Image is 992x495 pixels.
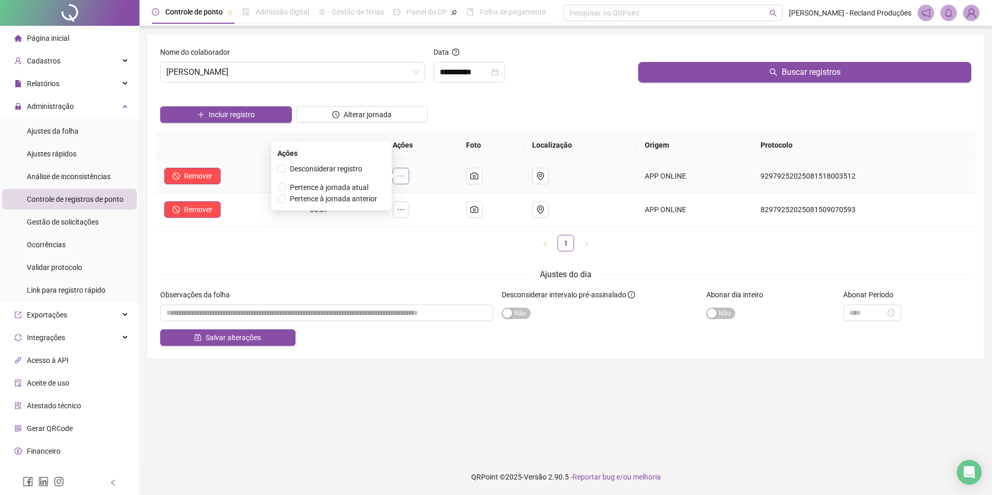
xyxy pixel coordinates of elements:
span: book [467,8,474,15]
span: Link para registro rápido [27,286,105,294]
label: Nome do colaborador [160,46,237,58]
span: left [542,241,548,247]
span: export [14,311,22,318]
span: Aceite de uso [27,379,69,387]
th: Horário [302,131,384,159]
span: sun [318,8,326,15]
li: 1 [557,235,574,251]
span: camera [470,205,478,214]
span: Remover [184,170,212,182]
span: question-circle [452,49,459,56]
span: dollar [14,448,22,455]
span: Análise de inconsistências [27,172,111,181]
span: Buscar registros [782,66,841,78]
th: Origem [637,131,752,159]
span: Alterar jornada [344,109,392,120]
span: Atestado técnico [27,402,81,410]
span: Pertence à jornada atual [290,183,368,191]
button: left [537,235,553,251]
span: Relatórios [27,79,59,88]
button: right [578,235,595,251]
span: Financeiro [27,447,60,455]
button: Remover [164,168,221,184]
span: home [14,35,22,42]
span: Central de ajuda [27,470,79,478]
span: Controle de ponto [165,8,223,16]
span: save [194,334,202,341]
span: lock [14,103,22,110]
li: Próxima página [578,235,595,251]
button: Alterar jornada [296,106,428,123]
span: Gestão de férias [332,8,384,16]
span: Versão [524,473,547,481]
span: qrcode [14,425,22,432]
th: Localização [524,131,637,159]
span: Remover [184,204,212,215]
span: Acesso à API [27,356,69,364]
span: Desconsiderar registro [290,165,362,173]
span: dashboard [393,8,400,15]
span: Data [433,48,449,56]
button: Salvar alterações [160,329,296,346]
span: Ajustes do dia [540,269,592,279]
span: Administração [27,102,74,110]
span: camera [470,172,478,180]
span: stop [173,206,180,213]
td: APP ONLINE [637,159,752,193]
span: sync [14,334,22,341]
span: pushpin [227,9,233,15]
span: plus [197,111,205,118]
span: api [14,357,22,364]
footer: QRPoint © 2025 - 2.90.5 - [139,459,992,495]
span: Ajustes rápidos [27,150,76,158]
span: Página inicial [27,34,69,42]
span: left [110,479,117,486]
span: environment [536,172,545,180]
td: APP ONLINE [637,193,752,227]
span: info-circle [628,291,635,298]
span: Admissão digital [256,8,309,16]
span: Cadastros [27,57,60,65]
span: Gerar QRCode [27,424,73,433]
span: pushpin [451,9,457,15]
button: Incluir registro [160,106,292,123]
li: Página anterior [537,235,553,251]
td: 92979252025081518003512 [752,159,975,193]
span: audit [14,379,22,387]
span: right [583,241,590,247]
span: Desconsiderar intervalo pré-assinalado [502,291,626,299]
span: search [769,9,777,17]
span: Ajustes da folha [27,127,79,135]
label: Observações da folha [160,289,237,300]
img: 94347 [964,5,979,21]
th: Foto [458,131,524,159]
div: Open Intercom Messenger [957,460,982,485]
span: [PERSON_NAME] - Recland Produções [789,7,911,19]
span: stop [173,172,180,180]
span: user-add [14,57,22,65]
label: Abonar Período [843,289,900,300]
span: ellipsis [397,205,405,214]
button: Buscar registros [638,62,971,83]
span: Folha de pagamento [480,8,546,16]
span: notification [921,8,931,18]
span: bell [944,8,953,18]
span: Salvar alterações [206,332,261,343]
span: Controle de registros de ponto [27,195,123,203]
a: 1 [558,235,574,251]
a: Alterar jornada [296,111,428,120]
span: Incluir registro [209,109,255,120]
span: instagram [54,476,64,487]
span: clock-circle [152,8,159,15]
span: linkedin [38,476,49,487]
span: environment [536,205,545,214]
span: solution [14,402,22,409]
span: Reportar bug e/ou melhoria [572,473,661,481]
span: facebook [23,476,33,487]
span: Validar protocolo [27,263,82,272]
span: Gestão de solicitações [27,218,99,226]
span: file [14,80,22,87]
span: CAIO AUGUSTO CRISTALDO [166,62,419,82]
button: Remover [164,201,221,218]
span: search [769,68,778,76]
